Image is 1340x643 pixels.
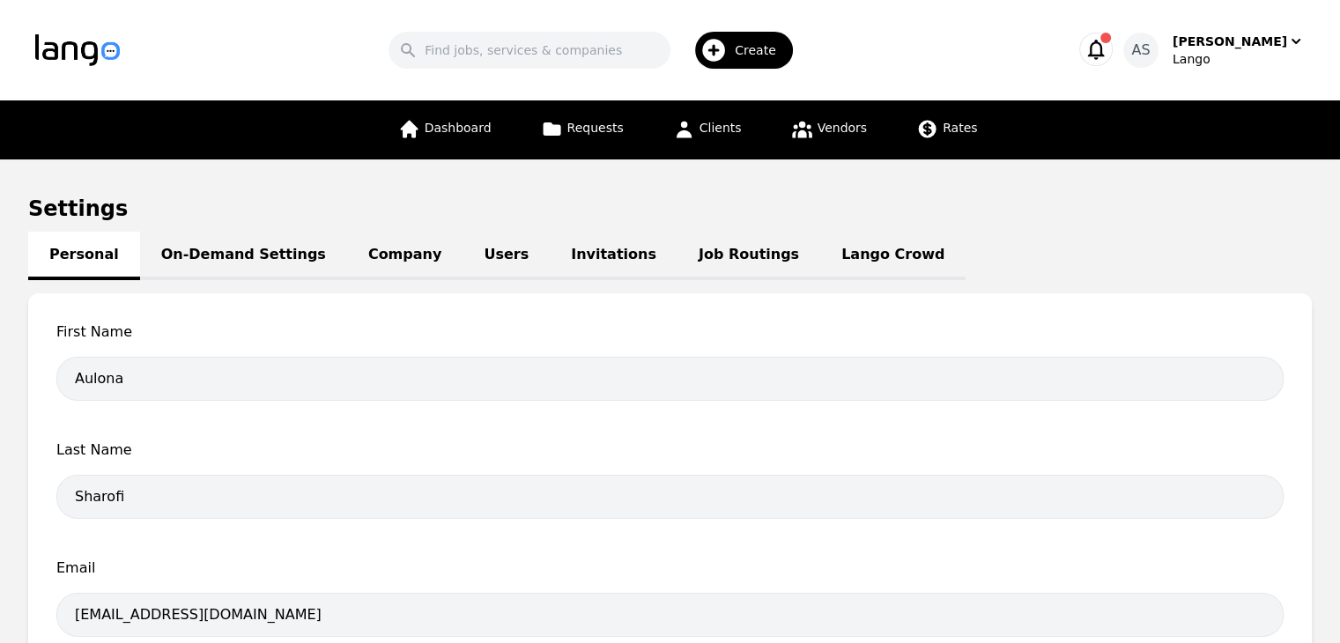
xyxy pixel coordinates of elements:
span: Dashboard [425,121,492,135]
span: Rates [943,121,977,135]
a: Clients [663,100,752,159]
a: Dashboard [388,100,502,159]
a: Rates [906,100,988,159]
button: AS[PERSON_NAME]Lango [1123,33,1305,68]
div: [PERSON_NAME] [1173,33,1287,50]
a: Lango Crowd [820,232,966,280]
span: First Name [56,321,1284,343]
span: AS [1131,40,1150,61]
a: On-Demand Settings [140,232,347,280]
a: Company [347,232,463,280]
input: Email [56,593,1284,637]
a: Users [463,232,550,280]
h1: Settings [28,195,1312,223]
span: Email [56,558,1284,579]
span: Clients [700,121,742,135]
a: Invitations [550,232,677,280]
span: Last Name [56,440,1284,461]
a: Requests [530,100,634,159]
button: Create [670,25,803,76]
a: Job Routings [677,232,820,280]
span: Requests [567,121,624,135]
input: Last Name [56,475,1284,519]
a: Vendors [781,100,877,159]
input: Find jobs, services & companies [389,32,670,69]
img: Logo [35,34,120,66]
input: First Name [56,357,1284,401]
span: Vendors [818,121,867,135]
span: Create [735,41,788,59]
div: Lango [1173,50,1305,68]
